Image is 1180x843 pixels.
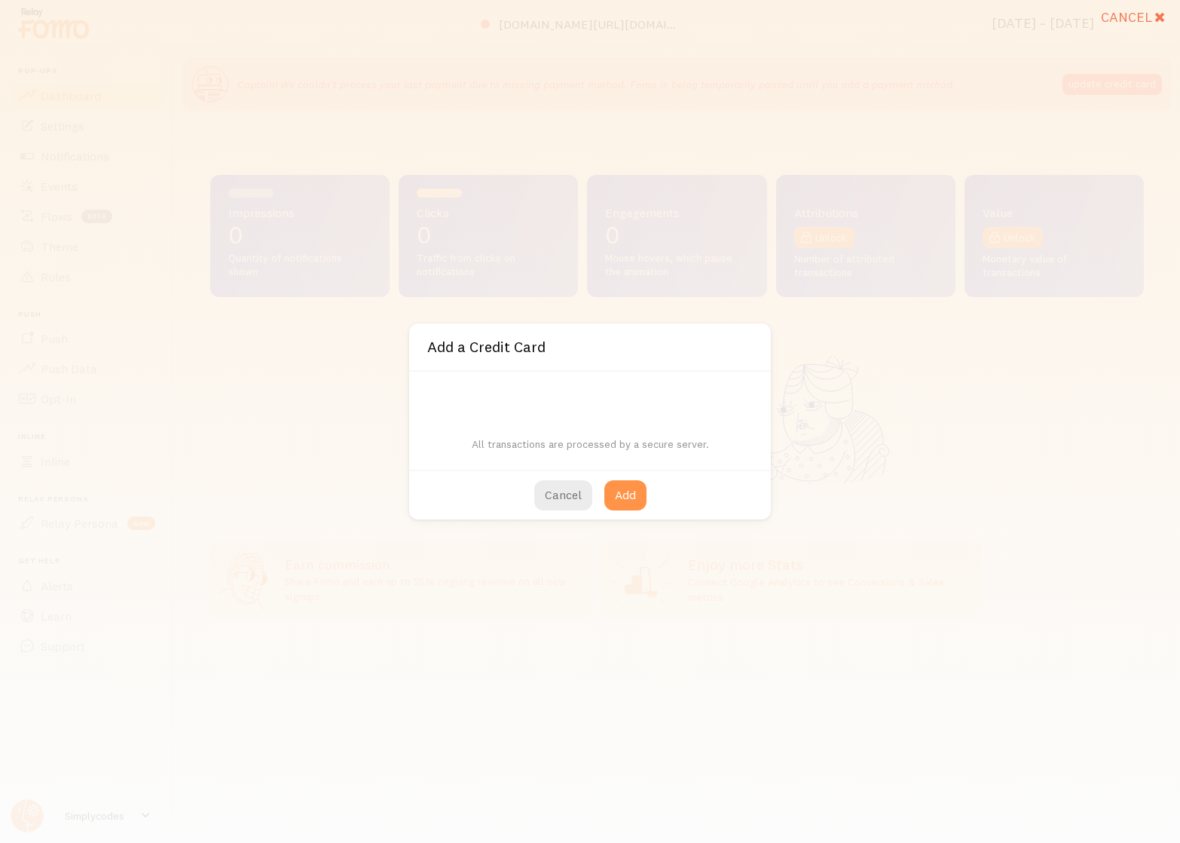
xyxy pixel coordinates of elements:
iframe: Secure payment input frame [427,390,753,403]
p: All transactions are processed by a secure server. [427,421,753,452]
button: Add [604,480,647,510]
h3: Add a Credit Card [418,339,546,354]
div: Cancel [1101,9,1171,26]
button: Cancel [534,480,592,510]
